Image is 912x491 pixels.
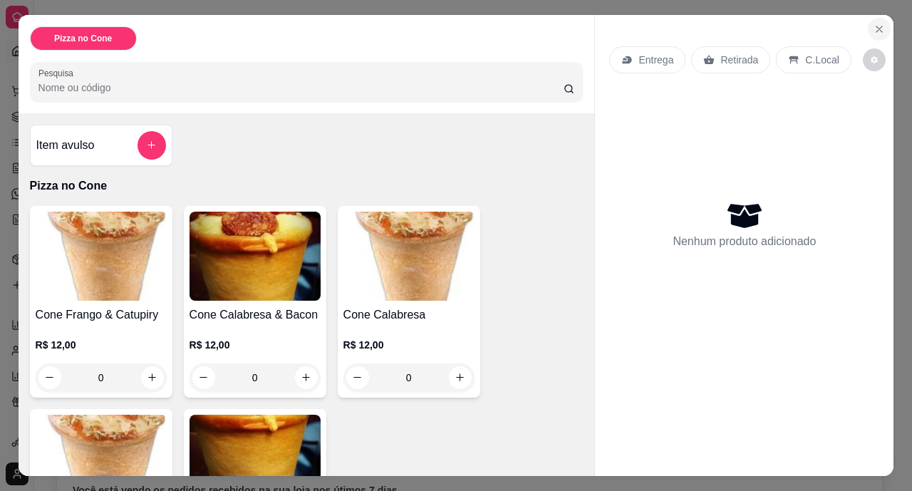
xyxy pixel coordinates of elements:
img: product-image [190,212,321,301]
button: decrease-product-quantity [192,366,215,389]
h4: Cone Frango & Catupiry [36,306,167,324]
h4: Cone Calabresa & Bacon [190,306,321,324]
img: product-image [36,212,167,301]
button: decrease-product-quantity [863,48,886,71]
p: R$ 12,00 [190,338,321,352]
button: decrease-product-quantity [346,366,369,389]
button: increase-product-quantity [295,366,318,389]
button: increase-product-quantity [141,366,164,389]
h4: Item avulso [36,137,95,154]
input: Pesquisa [38,81,564,95]
p: Retirada [720,53,758,67]
h4: Cone Calabresa [343,306,475,324]
p: R$ 12,00 [36,338,167,352]
p: Pizza no Cone [54,33,112,44]
p: R$ 12,00 [343,338,475,352]
p: C.Local [805,53,839,67]
button: increase-product-quantity [449,366,472,389]
img: product-image [343,212,475,301]
p: Pizza no Cone [30,177,584,195]
p: Nenhum produto adicionado [673,233,816,250]
p: Entrega [638,53,673,67]
label: Pesquisa [38,67,78,79]
button: decrease-product-quantity [38,366,61,389]
button: Close [868,18,891,41]
button: add-separate-item [138,131,166,160]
